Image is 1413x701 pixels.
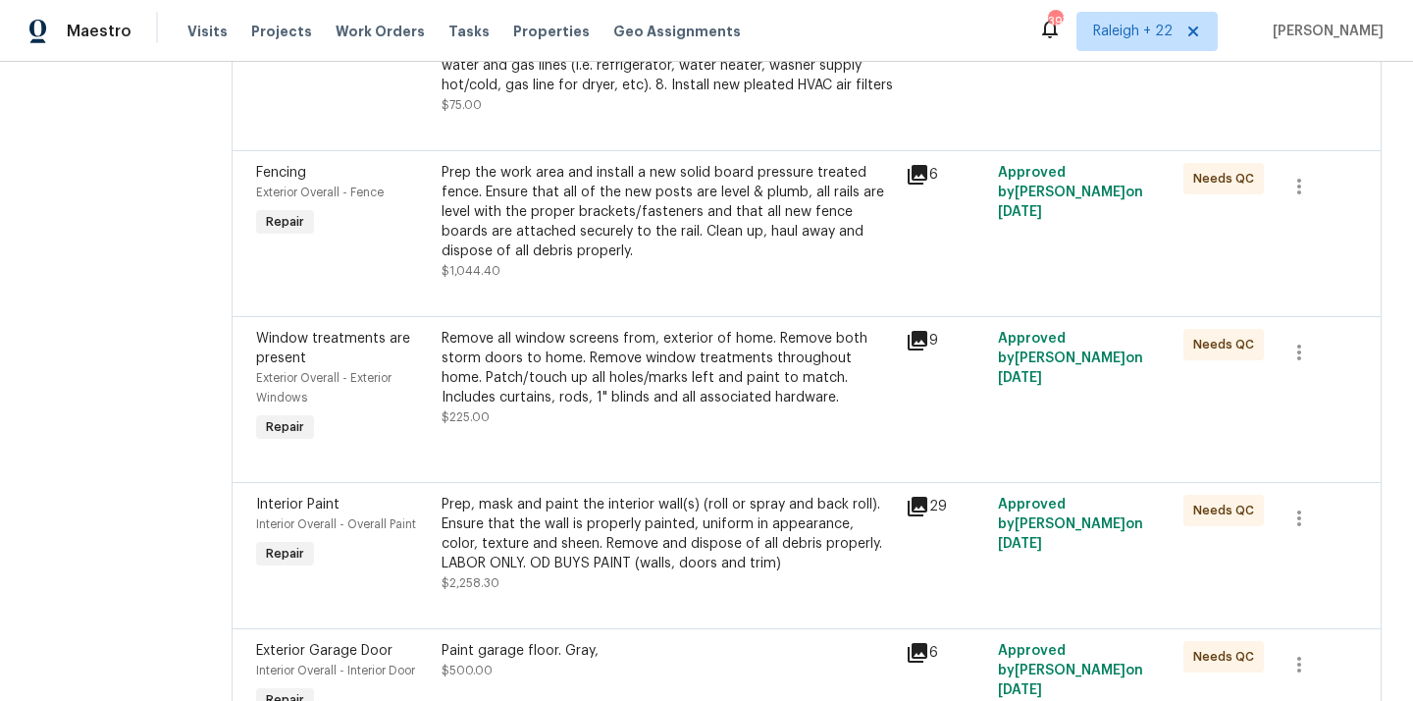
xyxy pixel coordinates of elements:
[442,577,499,589] span: $2,258.30
[256,187,384,198] span: Exterior Overall - Fence
[256,665,415,676] span: Interior Overall - Interior Door
[906,495,986,518] div: 29
[1048,12,1062,31] div: 397
[256,498,340,512] span: Interior Paint
[906,163,986,187] div: 6
[998,498,1143,551] span: Approved by [PERSON_NAME] on
[442,665,493,676] span: $500.00
[256,372,392,404] span: Exterior Overall - Exterior Windows
[442,641,894,661] div: Paint garage floor. Gray,
[442,329,894,407] div: Remove all window screens from, exterior of home. Remove both storm doors to home. Remove window ...
[998,166,1143,219] span: Approved by [PERSON_NAME] on
[258,417,312,437] span: Repair
[906,641,986,665] div: 6
[442,495,894,573] div: Prep, mask and paint the interior wall(s) (roll or spray and back roll). Ensure that the wall is ...
[513,22,590,41] span: Properties
[256,644,392,658] span: Exterior Garage Door
[258,212,312,232] span: Repair
[442,99,482,111] span: $75.00
[256,518,416,530] span: Interior Overall - Overall Paint
[613,22,741,41] span: Geo Assignments
[1193,647,1262,667] span: Needs QC
[998,683,1042,697] span: [DATE]
[448,25,490,38] span: Tasks
[251,22,312,41] span: Projects
[998,537,1042,551] span: [DATE]
[442,163,894,261] div: Prep the work area and install a new solid board pressure treated fence. Ensure that all of the n...
[256,332,410,365] span: Window treatments are present
[258,544,312,564] span: Repair
[1193,501,1262,520] span: Needs QC
[187,22,228,41] span: Visits
[1093,22,1173,41] span: Raleigh + 22
[998,371,1042,385] span: [DATE]
[998,644,1143,697] span: Approved by [PERSON_NAME] on
[906,329,986,352] div: 9
[336,22,425,41] span: Work Orders
[998,205,1042,219] span: [DATE]
[998,332,1143,385] span: Approved by [PERSON_NAME] on
[442,265,500,277] span: $1,044.40
[1265,22,1384,41] span: [PERSON_NAME]
[1193,335,1262,354] span: Needs QC
[256,166,306,180] span: Fencing
[442,411,490,423] span: $225.00
[67,22,131,41] span: Maestro
[1193,169,1262,189] span: Needs QC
